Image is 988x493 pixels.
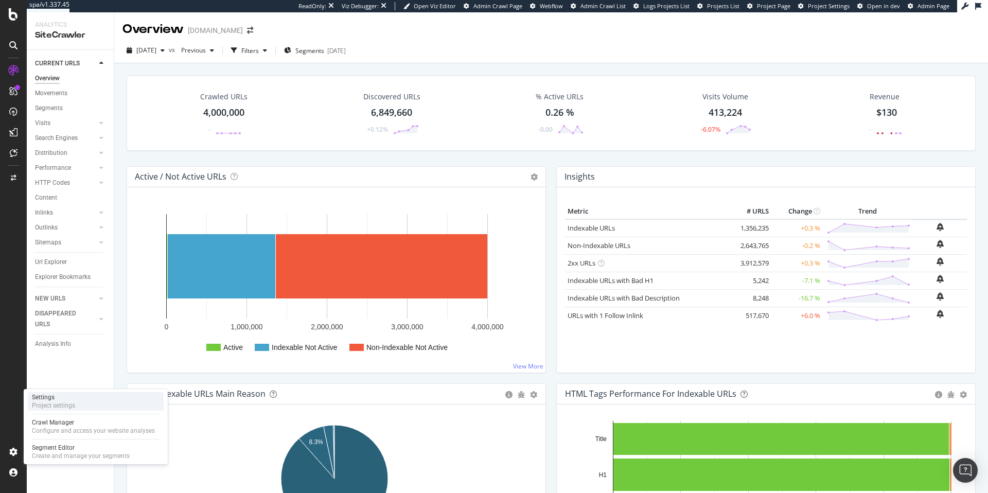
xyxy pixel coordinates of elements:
[35,118,50,129] div: Visits
[35,103,63,114] div: Segments
[309,438,323,446] text: 8.3%
[188,25,243,36] div: [DOMAIN_NAME]
[937,275,944,283] div: bell-plus
[730,289,771,307] td: 8,248
[730,272,771,289] td: 5,242
[35,118,96,129] a: Visits
[135,204,537,364] div: A chart.
[35,163,96,173] a: Performance
[876,106,897,118] span: $130
[35,88,67,99] div: Movements
[35,88,107,99] a: Movements
[568,241,630,250] a: Non-Indexable URLs
[707,2,739,10] span: Projects List
[518,391,525,398] div: bug
[530,2,563,10] a: Webflow
[272,343,338,351] text: Indexable Not Active
[867,2,900,10] span: Open in dev
[771,289,823,307] td: -16.7 %
[414,2,456,10] span: Open Viz Editor
[28,392,164,411] a: SettingsProject settings
[35,308,87,330] div: DISAPPEARED URLS
[747,2,790,10] a: Project Page
[35,21,105,29] div: Analytics
[295,46,324,55] span: Segments
[702,92,748,102] div: Visits Volume
[35,339,107,349] a: Analysis Info
[937,240,944,248] div: bell-plus
[165,323,169,331] text: 0
[870,92,899,102] span: Revenue
[327,46,346,55] div: [DATE]
[35,58,80,69] div: CURRENT URLS
[599,471,607,479] text: H1
[730,254,771,272] td: 3,912,579
[937,292,944,301] div: bell-plus
[771,272,823,289] td: -7.1 %
[937,223,944,231] div: bell-plus
[241,46,259,55] div: Filters
[35,257,107,268] a: Url Explorer
[247,27,253,34] div: arrow-right-arrow-left
[35,293,96,304] a: NEW URLS
[35,73,107,84] a: Overview
[35,73,60,84] div: Overview
[771,254,823,272] td: +0.3 %
[391,323,423,331] text: 3,000,000
[35,178,96,188] a: HTTP Codes
[531,173,538,181] i: Options
[918,2,949,10] span: Admin Page
[564,170,595,184] h4: Insights
[35,207,96,218] a: Inlinks
[568,223,615,233] a: Indexable URLs
[311,323,343,331] text: 2,000,000
[35,222,58,233] div: Outlinks
[464,2,522,10] a: Admin Crawl Page
[298,2,326,10] div: ReadOnly:
[701,125,720,134] div: -6.07%
[135,389,266,399] div: Non-Indexable URLs Main Reason
[136,46,156,55] span: 2025 Sep. 16th
[177,46,206,55] span: Previous
[231,323,262,331] text: 1,000,000
[35,29,105,41] div: SiteCrawler
[35,207,53,218] div: Inlinks
[35,148,96,159] a: Distribution
[35,163,71,173] div: Performance
[35,237,61,248] div: Sitemaps
[571,2,626,10] a: Admin Crawl List
[367,125,388,134] div: +0.12%
[565,204,730,219] th: Metric
[280,42,350,59] button: Segments[DATE]
[908,2,949,10] a: Admin Page
[35,133,96,144] a: Search Engines
[35,192,107,203] a: Content
[208,125,210,134] div: -
[568,293,680,303] a: Indexable URLs with Bad Description
[730,307,771,324] td: 517,670
[540,2,563,10] span: Webflow
[947,391,955,398] div: bug
[35,222,96,233] a: Outlinks
[709,106,742,119] div: 413,224
[937,257,944,266] div: bell-plus
[730,237,771,254] td: 2,643,765
[35,192,57,203] div: Content
[227,42,271,59] button: Filters
[35,133,78,144] div: Search Engines
[203,106,244,119] div: 4,000,000
[473,2,522,10] span: Admin Crawl Page
[643,2,690,10] span: Logs Projects List
[730,204,771,219] th: # URLS
[953,458,978,483] div: Open Intercom Messenger
[633,2,690,10] a: Logs Projects List
[363,92,420,102] div: Discovered URLs
[35,178,70,188] div: HTTP Codes
[169,45,177,54] span: vs
[32,427,155,435] div: Configure and access your website analyses
[808,2,850,10] span: Project Settings
[28,417,164,436] a: Crawl ManagerConfigure and access your website analyses
[35,308,96,330] a: DISAPPEARED URLS
[538,125,553,134] div: -0.00
[471,323,503,331] text: 4,000,000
